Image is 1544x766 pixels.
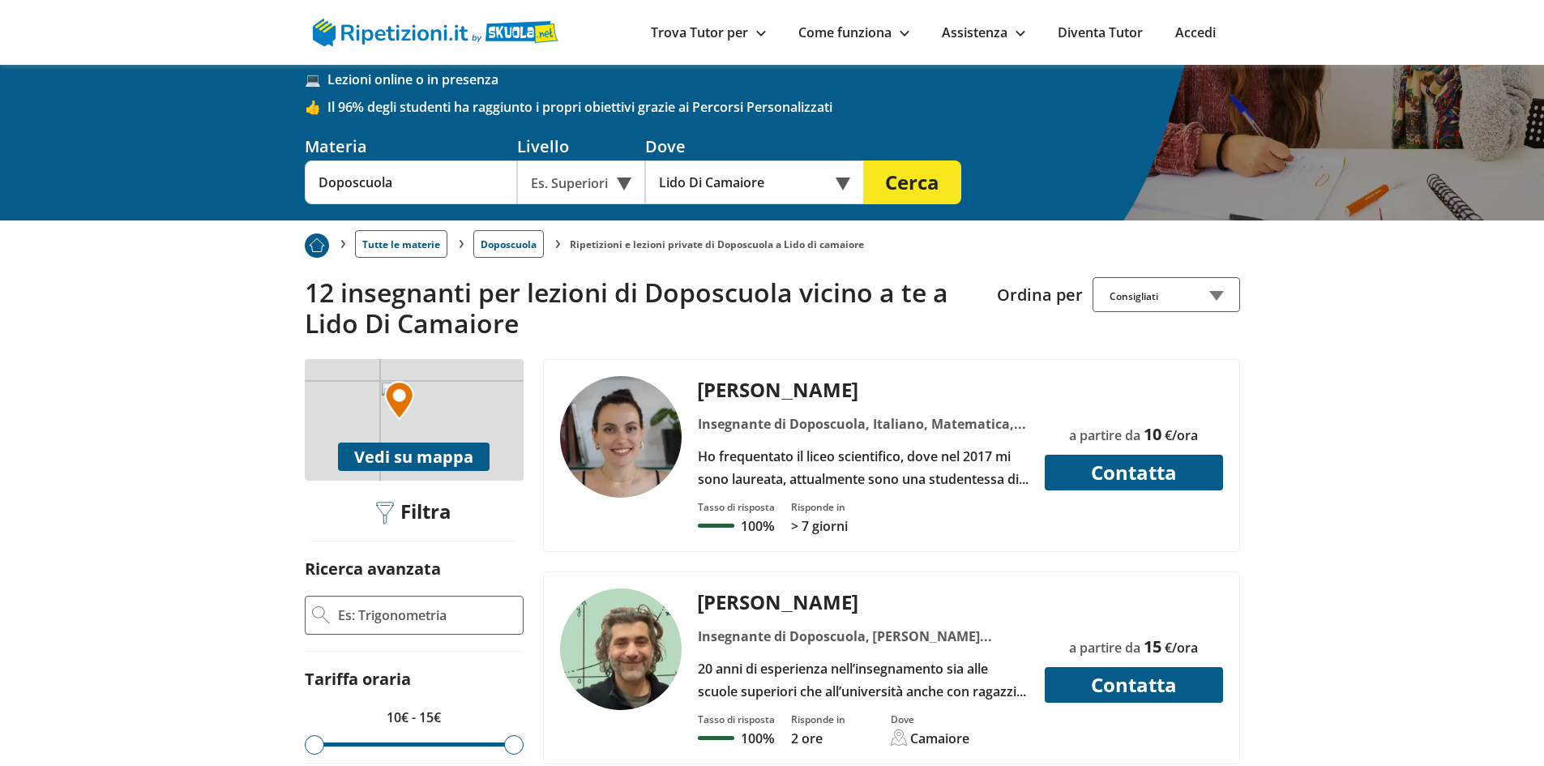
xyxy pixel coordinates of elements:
[1069,426,1140,444] span: a partire da
[864,160,961,204] button: Cerca
[1093,277,1240,312] div: Consigliati
[570,238,864,251] li: Ripetizioni e lezioni private di Doposcuola a Lido di camaiore
[1058,24,1143,41] a: Diventa Tutor
[517,135,645,157] div: Livello
[997,284,1083,306] label: Ordina per
[1069,639,1140,657] span: a partire da
[305,558,441,580] label: Ricerca avanzata
[355,230,447,258] a: Tutte le materie
[473,230,544,258] a: Doposcuola
[698,713,775,726] div: Tasso di risposta
[517,160,645,204] div: Es. Superiori
[942,24,1025,41] a: Assistenza
[305,668,411,690] label: Tariffa oraria
[312,606,330,624] img: Ricerca Avanzata
[327,98,1240,116] span: Il 96% degli studenti ha raggiunto i propri obiettivi grazie ai Percorsi Personalizzati
[1144,635,1161,657] span: 15
[798,24,909,41] a: Come funziona
[1175,24,1216,41] a: Accedi
[305,71,327,88] span: 💻
[741,517,774,535] p: 100%
[691,376,1034,403] div: [PERSON_NAME]
[338,443,490,471] button: Vedi su mappa
[791,517,848,535] p: > 7 giorni
[305,706,524,729] p: 10€ - 15€
[327,71,1240,88] span: Lezioni online o in presenza
[305,277,985,340] h2: 12 insegnanti per lezioni di Doposcuola vicino a te a Lido Di Camaiore
[305,98,327,116] span: 👍
[645,135,864,157] div: Dove
[560,588,682,710] img: tutor a Camaiore - Domenico
[1165,639,1198,657] span: €/ora
[370,500,458,525] div: Filtra
[305,160,517,204] input: Es. Matematica
[691,657,1034,703] div: 20 anni di esperienza nell’insegnamento sia alle scuole superiori che all’università anche con ra...
[691,588,1034,615] div: [PERSON_NAME]
[305,220,1240,258] nav: breadcrumb d-none d-tablet-block
[691,413,1034,435] div: Insegnante di Doposcuola, Italiano, Matematica, Scienze
[698,500,775,514] div: Tasso di risposta
[691,445,1034,490] div: Ho frequentato il liceo scientifico, dove nel 2017 mi sono laureata, attualmente sono una student...
[645,160,842,204] input: Es. Indirizzo o CAP
[791,500,848,514] div: Risponde in
[305,233,329,258] img: Piu prenotato
[336,603,516,627] input: Es: Trigonometria
[1144,423,1161,445] span: 10
[891,713,969,726] div: Dove
[791,730,845,747] p: 2 ore
[1165,426,1198,444] span: €/ora
[305,135,517,157] div: Materia
[313,22,558,40] a: logo Skuola.net | Ripetizioni.it
[910,730,969,747] div: Camaiore
[1045,667,1223,703] button: Contatta
[791,713,845,726] div: Risponde in
[651,24,766,41] a: Trova Tutor per
[313,19,558,46] img: logo Skuola.net | Ripetizioni.it
[741,730,774,747] p: 100%
[1045,455,1223,490] button: Contatta
[560,376,682,498] img: tutor a Pietrasanta - Sofia
[384,381,414,420] img: Marker
[376,502,394,524] img: Filtra filtri mobile
[691,625,1034,648] div: Insegnante di Doposcuola, [PERSON_NAME] compiti, Coaching, Didattica speciale, Matematica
